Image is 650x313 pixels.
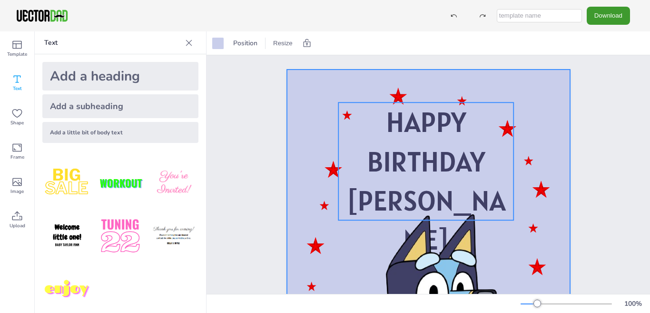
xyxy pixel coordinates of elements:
[10,222,25,230] span: Upload
[10,153,24,161] span: Frame
[386,104,466,140] span: HAPPY
[587,7,630,24] button: Download
[346,182,505,258] span: [PERSON_NAME]
[621,299,644,308] div: 100 %
[149,212,198,261] img: K4iXMrW.png
[15,9,69,23] img: VectorDad-1.png
[231,39,259,48] span: Position
[42,212,92,261] img: GNLDUe7.png
[269,36,296,51] button: Resize
[149,158,198,208] img: BBMXfK6.png
[44,31,181,54] p: Text
[10,119,24,127] span: Shape
[497,9,582,22] input: template name
[7,50,27,58] span: Template
[10,188,24,195] span: Image
[367,143,485,180] span: BIRTHDAY
[96,212,145,261] img: 1B4LbXY.png
[96,158,145,208] img: XdJCRjX.png
[42,122,198,143] div: Add a little bit of body text
[42,94,198,118] div: Add a subheading
[42,158,92,208] img: style1.png
[42,62,198,91] div: Add a heading
[13,85,22,92] span: Text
